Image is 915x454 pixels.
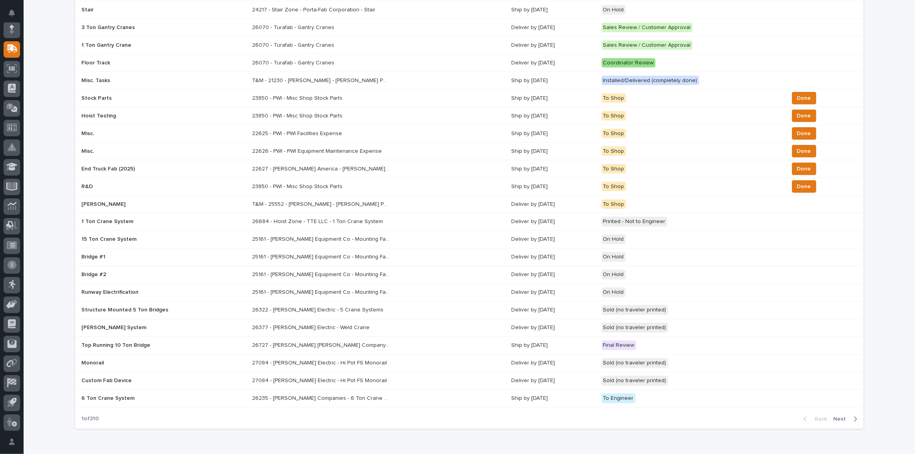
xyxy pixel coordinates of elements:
[512,289,595,296] p: Deliver by [DATE]
[602,40,692,50] div: Sales Review / Customer Approval
[602,200,626,209] div: To Shop
[81,113,219,119] p: Hoist Testing
[512,95,595,102] p: Ship by [DATE]
[512,42,595,49] p: Deliver by [DATE]
[81,324,219,331] p: [PERSON_NAME] System
[81,254,219,260] p: Bridge #1
[81,360,219,366] p: Monorail
[512,130,595,137] p: Ship by [DATE]
[792,92,816,104] button: Done
[81,166,219,172] p: End Truck Fab (2025)
[797,129,811,138] span: Done
[512,113,595,119] p: Ship by [DATE]
[512,148,595,155] p: Ship by [DATE]
[81,60,219,66] p: Floor Track
[797,182,811,191] span: Done
[75,142,863,160] tr: Misc.22626 - PWI - PWI Equipment Maintenance Expense22626 - PWI - PWI Equipment Maintenance Expen...
[10,9,20,22] div: Notifications
[792,110,816,122] button: Done
[512,307,595,313] p: Deliver by [DATE]
[81,395,219,402] p: 6 Ton Crane System
[252,5,377,13] p: 24217 - Stair Zone - Porta-Fab Corporation - Stair
[81,201,219,208] p: [PERSON_NAME]
[602,111,626,121] div: To Shop
[797,164,811,174] span: Done
[252,146,383,155] p: 22626 - PWI - PWI Equipment Maintenance Expense
[75,319,863,337] tr: [PERSON_NAME] System26377 - [PERSON_NAME] Electric - Weld Crane26377 - [PERSON_NAME] Electric - W...
[81,42,219,49] p: 1 Ton Gantry Crane
[75,54,863,72] tr: Floor Track26070 - Turafab - Gantry Cranes26070 - Turafab - Gantry Cranes Deliver by [DATE]Coordi...
[792,180,816,193] button: Done
[75,337,863,354] tr: Top Running 10 Ton Bridge26727 - [PERSON_NAME] [PERSON_NAME] Company - AF Steel - 10 Ton Bridges2...
[81,130,219,137] p: Misc.
[75,231,863,248] tr: 15 Ton Crane System25161 - [PERSON_NAME] Equipment Co - Mounting Facility - 15 Ton Crane25161 - [...
[252,111,344,119] p: 23850 - PWI - Misc Shop Stock Parts
[602,270,626,280] div: On Hold
[602,394,635,403] div: To Engineer
[75,178,863,195] tr: R&D23850 - PWI - Misc Shop Stock Parts23850 - PWI - Misc Shop Stock Parts Ship by [DATE]To ShopDone
[81,24,219,31] p: 3 Ton Gantry Cranes
[512,166,595,172] p: Ship by [DATE]
[81,307,219,313] p: Structure Mounted 5 Ton Bridges
[75,160,863,178] tr: End Truck Fab (2025)22627 - [PERSON_NAME] America - [PERSON_NAME] Component Fab & Modification226...
[512,271,595,278] p: Deliver by [DATE]
[602,287,626,297] div: On Hold
[602,5,626,15] div: On Hold
[252,305,385,313] p: 26322 - [PERSON_NAME] Electric - 5 Crane Systems
[75,1,863,19] tr: Stair24217 - Stair Zone - Porta-Fab Corporation - Stair24217 - Stair Zone - Porta-Fab Corporation...
[81,148,219,155] p: Misc.
[81,271,219,278] p: Bridge #2
[512,236,595,243] p: Deliver by [DATE]
[512,254,595,260] p: Deliver by [DATE]
[252,200,391,208] p: T&M - 25552 - [PERSON_NAME] - [PERSON_NAME] Personal Projects 2025
[75,213,863,231] tr: 1 Ton Crane System26684 - Hoist Zone - TTE LLC - 1 Ton Crane System26684 - Hoist Zone - TTE LLC -...
[75,107,863,124] tr: Hoist Testing23850 - PWI - Misc Shop Stock Parts23850 - PWI - Misc Shop Stock Parts Ship by [DATE...
[252,40,336,49] p: 26070 - Turafab - Gantry Cranes
[512,201,595,208] p: Deliver by [DATE]
[81,289,219,296] p: Runway Electrification
[797,111,811,121] span: Done
[602,252,626,262] div: On Hold
[602,58,655,68] div: Coordinator Review
[75,409,105,428] p: 1 of 310
[602,146,626,156] div: To Shop
[602,376,668,386] div: Sold (no traveler printed)
[252,164,391,172] p: 22627 - Starke America - Starke Component Fab & Modification
[252,358,388,366] p: 27084 - [PERSON_NAME] Electric - Hi Pot FS Monorail
[602,93,626,103] div: To Shop
[81,183,219,190] p: R&D
[81,342,219,349] p: Top Running 10 Ton Bridge
[830,416,863,423] button: Next
[252,287,391,296] p: 25161 - Elliott Equipment Co - Mounting Facility - 15 Ton Crane
[792,163,816,175] button: Done
[252,93,344,102] p: 23850 - PWI - Misc Shop Stock Parts
[512,183,595,190] p: Ship by [DATE]
[75,266,863,284] tr: Bridge #225161 - [PERSON_NAME] Equipment Co - Mounting Facility - 15 Ton Crane25161 - [PERSON_NAM...
[512,24,595,31] p: Deliver by [DATE]
[75,354,863,372] tr: Monorail27084 - [PERSON_NAME] Electric - Hi Pot FS Monorail27084 - [PERSON_NAME] Electric - Hi Po...
[252,270,391,278] p: 25161 - Elliott Equipment Co - Mounting Facility - 15 Ton Crane
[797,146,811,156] span: Done
[81,77,219,84] p: Misc. Tasks
[252,394,391,402] p: 26235 - [PERSON_NAME] Companies - 6 Ton Crane System
[512,77,595,84] p: Ship by [DATE]
[75,301,863,319] tr: Structure Mounted 5 Ton Bridges26322 - [PERSON_NAME] Electric - 5 Crane Systems26322 - [PERSON_NA...
[602,164,626,174] div: To Shop
[252,217,385,225] p: 26684 - Hoist Zone - TTE LLC - 1 Ton Crane System
[512,60,595,66] p: Deliver by [DATE]
[602,76,699,86] div: Installed/Delivered (completely done)
[4,5,20,21] button: Notifications
[252,252,391,260] p: 25161 - Elliott Equipment Co - Mounting Facility - 15 Ton Crane
[252,376,388,384] p: 27084 - [PERSON_NAME] Electric - Hi Pot FS Monorail
[792,145,816,157] button: Done
[252,76,391,84] p: T&M - 21230 - [PERSON_NAME] - [PERSON_NAME] Personal Projects
[252,58,336,66] p: 26070 - Turafab - Gantry Cranes
[602,129,626,139] div: To Shop
[75,124,863,142] tr: Misc.22625 - PWI - PWI Facilities Expense22625 - PWI - PWI Facilities Expense Ship by [DATE]To Sh...
[75,90,863,107] tr: Stock Parts23850 - PWI - Misc Shop Stock Parts23850 - PWI - Misc Shop Stock Parts Ship by [DATE]T...
[512,360,595,366] p: Deliver by [DATE]
[75,248,863,266] tr: Bridge #125161 - [PERSON_NAME] Equipment Co - Mounting Facility - 15 Ton Crane25161 - [PERSON_NAM...
[81,236,219,243] p: 15 Ton Crane System
[252,23,336,31] p: 26070 - Turafab - Gantry Cranes
[810,416,827,423] span: Back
